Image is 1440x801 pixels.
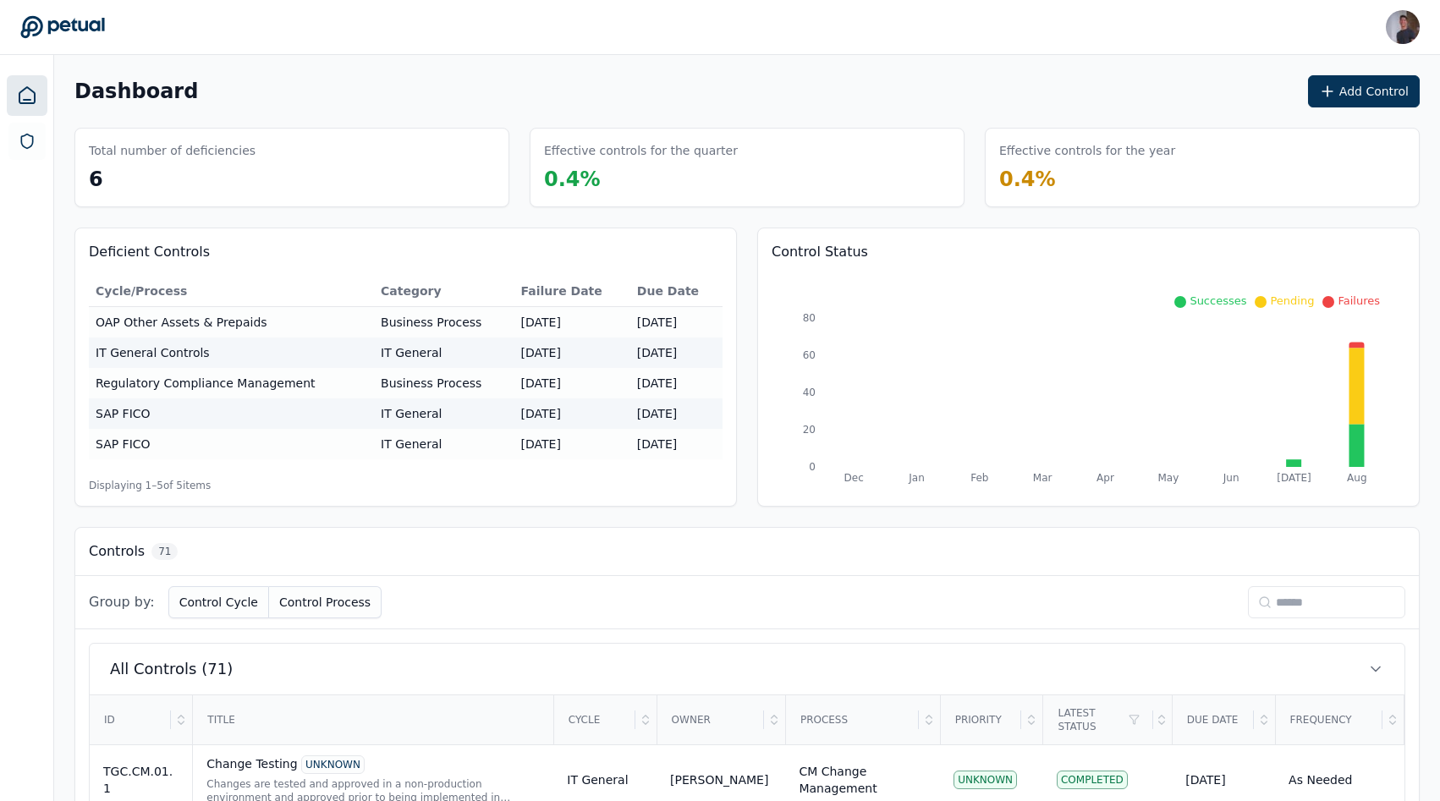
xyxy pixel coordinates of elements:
td: IT General [374,429,514,459]
span: 0.4 % [544,167,601,191]
span: Group by: [89,592,155,612]
tspan: Apr [1096,472,1114,484]
tspan: Jun [1223,472,1239,484]
td: [DATE] [630,398,723,429]
td: Business Process [374,368,514,398]
td: Regulatory Compliance Management [89,368,374,398]
h1: Dashboard [74,78,198,105]
th: Failure Date [514,276,630,307]
tspan: 0 [809,461,816,473]
th: Category [374,276,514,307]
div: UNKNOWN [954,771,1017,789]
td: IT General [374,337,514,368]
tspan: 60 [803,349,816,361]
tspan: Mar [1033,472,1053,484]
img: Andrew Li [1386,10,1420,44]
div: CM Change Management [799,763,926,797]
h3: Total number of deficiencies [89,142,256,159]
h3: Deficient Controls [89,242,723,262]
div: Completed [1057,771,1128,789]
a: SOC 1 Reports [8,123,46,160]
h3: Effective controls for the year [999,142,1175,159]
tspan: May [1157,472,1179,484]
td: Business Process [374,307,514,338]
div: Process [787,696,919,743]
div: [DATE] [1185,771,1261,788]
span: 6 [89,167,103,191]
td: [DATE] [630,429,723,459]
th: Due Date [630,276,723,307]
tspan: 80 [803,312,816,324]
tspan: Feb [970,472,988,484]
span: Pending [1270,294,1314,307]
td: [DATE] [514,307,630,338]
td: [DATE] [514,429,630,459]
div: Title [194,696,552,743]
div: UNKNOWN [301,755,365,774]
span: All Controls (71) [110,657,233,681]
div: Owner [658,696,764,743]
div: Change Testing [206,755,540,774]
td: SAP FICO [89,398,374,429]
span: Displaying 1– 5 of 5 items [89,479,211,492]
div: ID [91,696,171,743]
tspan: 20 [803,424,816,436]
div: Due Date [1173,696,1254,743]
td: IT General Controls [89,337,374,368]
button: Add Control [1308,75,1420,107]
a: Go to Dashboard [20,15,105,39]
div: Cycle [555,696,635,743]
span: 71 [151,543,178,560]
td: [DATE] [630,368,723,398]
td: [DATE] [514,337,630,368]
div: TGC.CM.01.1 [103,763,179,797]
tspan: Aug [1347,472,1366,484]
button: All Controls (71) [90,644,1404,694]
div: Priority [942,696,1022,743]
td: IT General [374,398,514,429]
a: Dashboard [7,75,47,116]
span: Successes [1190,294,1246,307]
span: 0.4 % [999,167,1056,191]
tspan: Jan [908,472,925,484]
tspan: [DATE] [1277,472,1311,484]
tspan: Dec [844,472,864,484]
button: Control Process [269,586,382,618]
td: [DATE] [514,398,630,429]
div: [PERSON_NAME] [670,771,768,788]
button: Control Cycle [168,586,269,618]
h3: Controls [89,541,145,562]
span: Failures [1338,294,1380,307]
td: [DATE] [630,307,723,338]
td: SAP FICO [89,429,374,459]
div: Frequency [1277,696,1382,743]
td: [DATE] [630,337,723,368]
td: OAP Other Assets & Prepaids [89,307,374,338]
h3: Control Status [772,242,1405,262]
div: Latest Status [1044,696,1153,743]
tspan: 40 [803,387,816,398]
td: [DATE] [514,368,630,398]
th: Cycle/Process [89,276,374,307]
h3: Effective controls for the quarter [544,142,738,159]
